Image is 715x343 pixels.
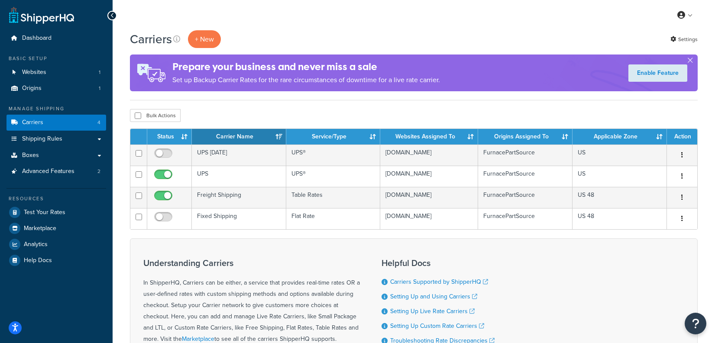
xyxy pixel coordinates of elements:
[380,166,478,187] td: [DOMAIN_NAME]
[6,115,106,131] a: Carriers 4
[9,6,74,24] a: ShipperHQ Home
[573,144,667,166] td: US
[172,74,440,86] p: Set up Backup Carrier Rates for the rare circumstances of downtime for a live rate carrier.
[99,69,100,76] span: 1
[685,313,706,334] button: Open Resource Center
[172,60,440,74] h4: Prepare your business and never miss a sale
[24,225,56,232] span: Marketplace
[192,144,286,166] td: UPS [DATE]
[22,119,43,126] span: Carriers
[478,208,573,229] td: FurnacePartSource
[670,33,698,45] a: Settings
[390,321,484,330] a: Setting Up Custom Rate Carriers
[99,85,100,92] span: 1
[6,221,106,236] a: Marketplace
[380,144,478,166] td: [DOMAIN_NAME]
[130,109,181,122] button: Bulk Actions
[130,54,172,91] img: ad-rules-rateshop-fe6ec290ccb7230408bd80ed9643f0289d75e0ffd9eb532fc0e269fcd187b520.png
[478,144,573,166] td: FurnacePartSource
[147,129,192,144] th: Status: activate to sort column ascending
[6,64,106,80] li: Websites
[130,31,172,48] h1: Carriers
[24,241,48,248] span: Analytics
[478,187,573,208] td: FurnacePartSource
[192,208,286,229] td: Fixed Shipping
[6,205,106,220] a: Test Your Rates
[97,168,100,175] span: 2
[6,147,106,163] a: Boxes
[286,129,381,144] th: Service/Type: activate to sort column ascending
[573,208,667,229] td: US 48
[478,129,573,144] th: Origins Assigned To: activate to sort column ascending
[628,64,687,82] a: Enable Feature
[6,105,106,112] div: Manage Shipping
[478,166,573,187] td: FurnacePartSource
[380,208,478,229] td: [DOMAIN_NAME]
[143,258,360,268] h3: Understanding Carriers
[192,187,286,208] td: Freight Shipping
[573,129,667,144] th: Applicable Zone: activate to sort column ascending
[6,195,106,202] div: Resources
[573,166,667,187] td: US
[22,69,46,76] span: Websites
[380,129,478,144] th: Websites Assigned To: activate to sort column ascending
[6,237,106,252] a: Analytics
[390,292,477,301] a: Setting Up and Using Carriers
[573,187,667,208] td: US 48
[192,166,286,187] td: UPS
[24,209,65,216] span: Test Your Rates
[286,208,381,229] td: Flat Rate
[6,253,106,268] a: Help Docs
[286,144,381,166] td: UPS®
[390,307,475,316] a: Setting Up Live Rate Carriers
[188,30,221,48] button: + New
[22,135,62,143] span: Shipping Rules
[6,55,106,62] div: Basic Setup
[380,187,478,208] td: [DOMAIN_NAME]
[286,187,381,208] td: Table Rates
[6,80,106,96] a: Origins 1
[667,129,697,144] th: Action
[6,131,106,147] a: Shipping Rules
[22,85,42,92] span: Origins
[286,166,381,187] td: UPS®
[6,30,106,46] a: Dashboard
[6,80,106,96] li: Origins
[192,129,286,144] th: Carrier Name: activate to sort column ascending
[6,163,106,180] li: Advanced Features
[22,35,52,42] span: Dashboard
[390,277,488,286] a: Carriers Supported by ShipperHQ
[97,119,100,126] span: 4
[22,168,74,175] span: Advanced Features
[24,257,52,264] span: Help Docs
[6,115,106,131] li: Carriers
[6,163,106,180] a: Advanced Features 2
[382,258,495,268] h3: Helpful Docs
[22,152,39,159] span: Boxes
[6,64,106,80] a: Websites 1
